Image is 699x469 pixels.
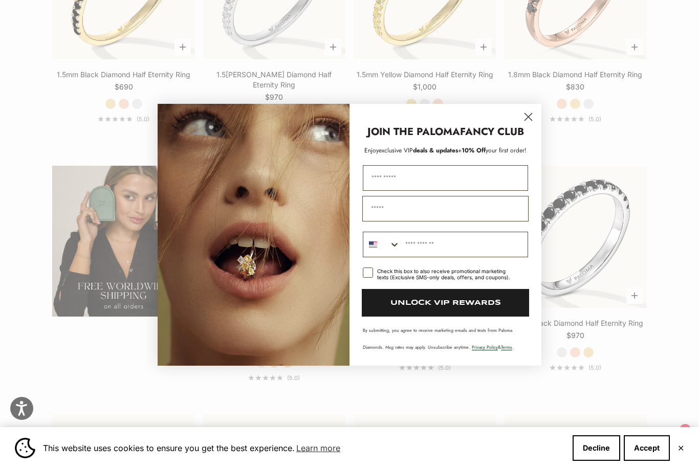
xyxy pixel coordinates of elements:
span: & . [472,344,514,350]
button: Close [678,445,684,451]
span: Enjoy [364,146,379,155]
button: Close dialog [519,108,537,126]
button: Search Countries [363,232,400,257]
img: United States [369,240,377,249]
button: UNLOCK VIP REWARDS [362,289,529,317]
input: Phone Number [400,232,528,257]
a: Terms [501,344,512,350]
strong: FANCY CLUB [460,124,524,139]
input: First Name [363,165,528,191]
button: Accept [624,435,670,461]
img: Loading... [158,104,349,366]
p: By submitting, you agree to receive marketing emails and texts from Paloma Diamonds. Msg rates ma... [363,327,528,350]
strong: JOIN THE PALOMA [367,124,460,139]
span: This website uses cookies to ensure you get the best experience. [43,440,564,456]
span: + your first order! [458,146,527,155]
a: Learn more [295,440,342,456]
span: deals & updates [379,146,458,155]
span: exclusive VIP [379,146,413,155]
button: Decline [573,435,620,461]
div: Check this box to also receive promotional marketing texts (Exclusive SMS-only deals, offers, and... [377,268,516,280]
input: Email [362,196,529,221]
span: 10% Off [462,146,486,155]
img: Cookie banner [15,438,35,458]
a: Privacy Policy [472,344,498,350]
